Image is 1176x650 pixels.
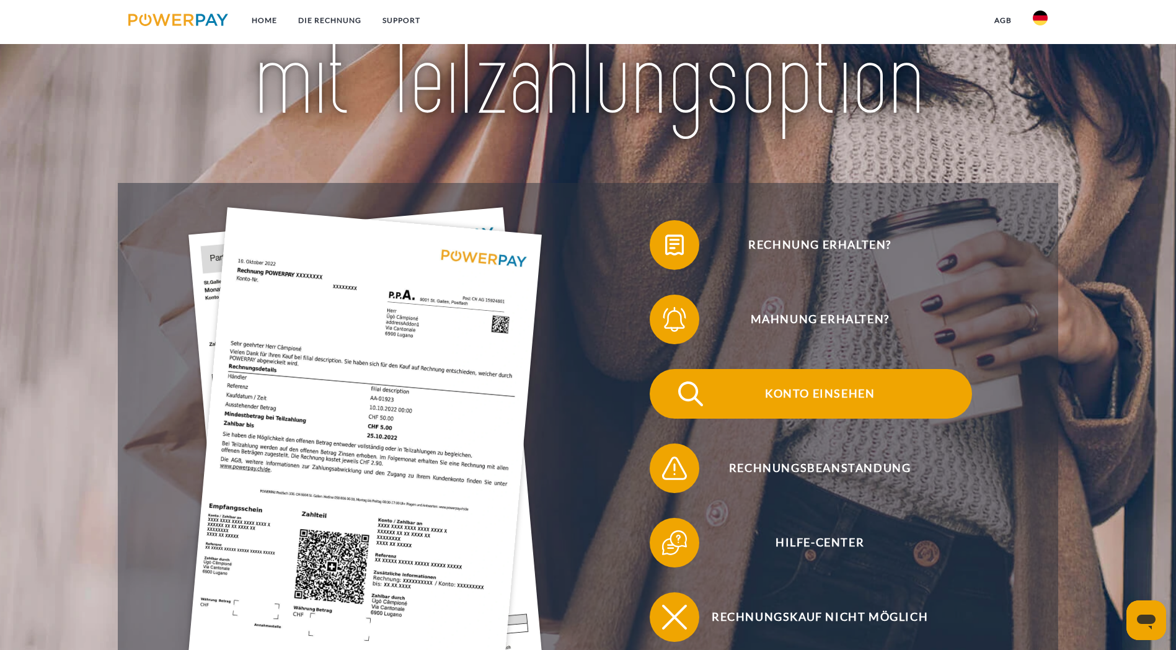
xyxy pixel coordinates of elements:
[372,9,431,32] a: SUPPORT
[1126,600,1166,640] iframe: Schaltfläche zum Öffnen des Messaging-Fensters
[668,443,971,493] span: Rechnungsbeanstandung
[650,369,972,419] button: Konto einsehen
[288,9,372,32] a: DIE RECHNUNG
[650,295,972,344] button: Mahnung erhalten?
[659,229,690,260] img: qb_bill.svg
[668,592,971,642] span: Rechnungskauf nicht möglich
[1033,11,1048,25] img: de
[650,220,972,270] button: Rechnung erhalten?
[128,14,228,26] img: logo-powerpay.svg
[241,9,288,32] a: Home
[668,369,971,419] span: Konto einsehen
[650,592,972,642] button: Rechnungskauf nicht möglich
[650,443,972,493] button: Rechnungsbeanstandung
[650,518,972,568] button: Hilfe-Center
[675,378,706,409] img: qb_search.svg
[659,527,690,558] img: qb_help.svg
[668,295,971,344] span: Mahnung erhalten?
[984,9,1022,32] a: agb
[659,453,690,484] img: qb_warning.svg
[668,518,971,568] span: Hilfe-Center
[659,304,690,335] img: qb_bell.svg
[668,220,971,270] span: Rechnung erhalten?
[659,602,690,633] img: qb_close.svg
